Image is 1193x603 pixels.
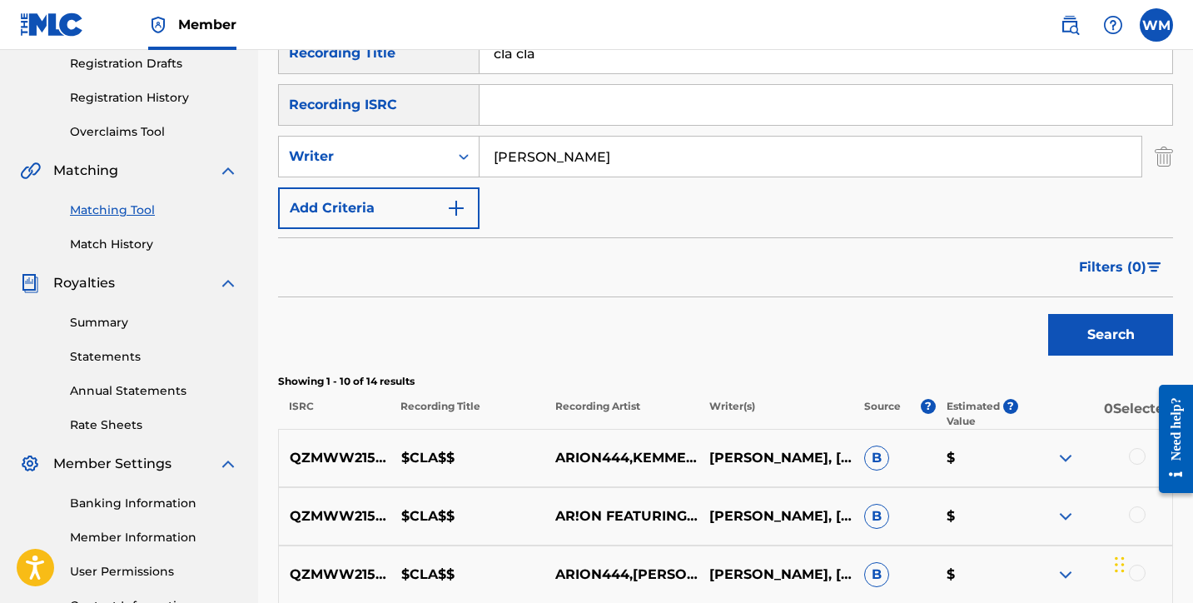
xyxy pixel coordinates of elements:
p: Recording Artist [544,399,698,429]
img: Top Rightsholder [148,15,168,35]
div: User Menu [1140,8,1173,42]
img: expand [1056,565,1076,585]
span: Filters ( 0 ) [1079,257,1146,277]
img: expand [218,161,238,181]
p: $CLA$$ [390,448,544,468]
p: $ [936,565,1018,585]
span: Member Settings [53,454,171,474]
a: Statements [70,348,238,366]
a: Overclaims Tool [70,123,238,141]
iframe: Resource Center [1146,368,1193,511]
a: Match History [70,236,238,253]
p: AR!ON FEATURING [PERSON_NAME] AND [PERSON_NAME] [544,506,698,526]
a: Registration Drafts [70,55,238,72]
img: help [1103,15,1123,35]
p: QZMWW2156065 [279,565,390,585]
img: expand [1056,506,1076,526]
img: 9d2ae6d4665cec9f34b9.svg [446,198,466,218]
img: Member Settings [20,454,40,474]
img: expand [218,273,238,293]
p: QZMWW2156065 [279,448,390,468]
span: ? [921,399,936,414]
p: Showing 1 - 10 of 14 results [278,374,1173,389]
span: B [864,562,889,587]
p: ARION444,KEMMERY,[GEOGRAPHIC_DATA] [544,448,698,468]
p: $CLA$$ [390,565,544,585]
a: Matching Tool [70,202,238,219]
button: Search [1048,314,1173,356]
a: User Permissions [70,563,238,581]
a: Registration History [70,89,238,107]
p: 0 Selected [1018,399,1173,429]
div: Writer [289,147,439,167]
a: Summary [70,314,238,331]
img: expand [218,454,238,474]
img: MLC Logo [20,12,84,37]
a: Banking Information [70,495,238,512]
p: $ [936,506,1018,526]
p: Estimated Value [947,399,1003,429]
p: $ [936,448,1018,468]
form: Search Form [278,32,1173,364]
button: Filters (0) [1069,247,1173,288]
a: Public Search [1053,8,1086,42]
iframe: Chat Widget [1110,523,1193,603]
p: ARION444,[PERSON_NAME],WANGLET [544,565,698,585]
p: Source [864,399,901,429]
span: ? [1003,399,1018,414]
span: Matching [53,161,118,181]
button: Add Criteria [278,187,480,229]
p: [PERSON_NAME], [PERSON_NAME], [PERSON_NAME] [698,448,852,468]
p: QZMWW2156065 [279,506,390,526]
p: Recording Title [390,399,544,429]
span: Royalties [53,273,115,293]
div: Help [1096,8,1130,42]
span: B [864,446,889,471]
img: expand [1056,448,1076,468]
p: ISRC [278,399,390,429]
a: Rate Sheets [70,416,238,434]
div: Drag [1115,540,1125,590]
p: [PERSON_NAME], [PERSON_NAME], [PERSON_NAME] [698,565,852,585]
p: [PERSON_NAME], [PERSON_NAME], [PERSON_NAME] [698,506,852,526]
p: Writer(s) [698,399,853,429]
img: Matching [20,161,41,181]
img: search [1060,15,1080,35]
img: filter [1147,262,1161,272]
span: Member [178,15,236,34]
img: Royalties [20,273,40,293]
a: Member Information [70,529,238,546]
img: Delete Criterion [1155,136,1173,177]
a: Annual Statements [70,382,238,400]
span: B [864,504,889,529]
p: $CLA$$ [390,506,544,526]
